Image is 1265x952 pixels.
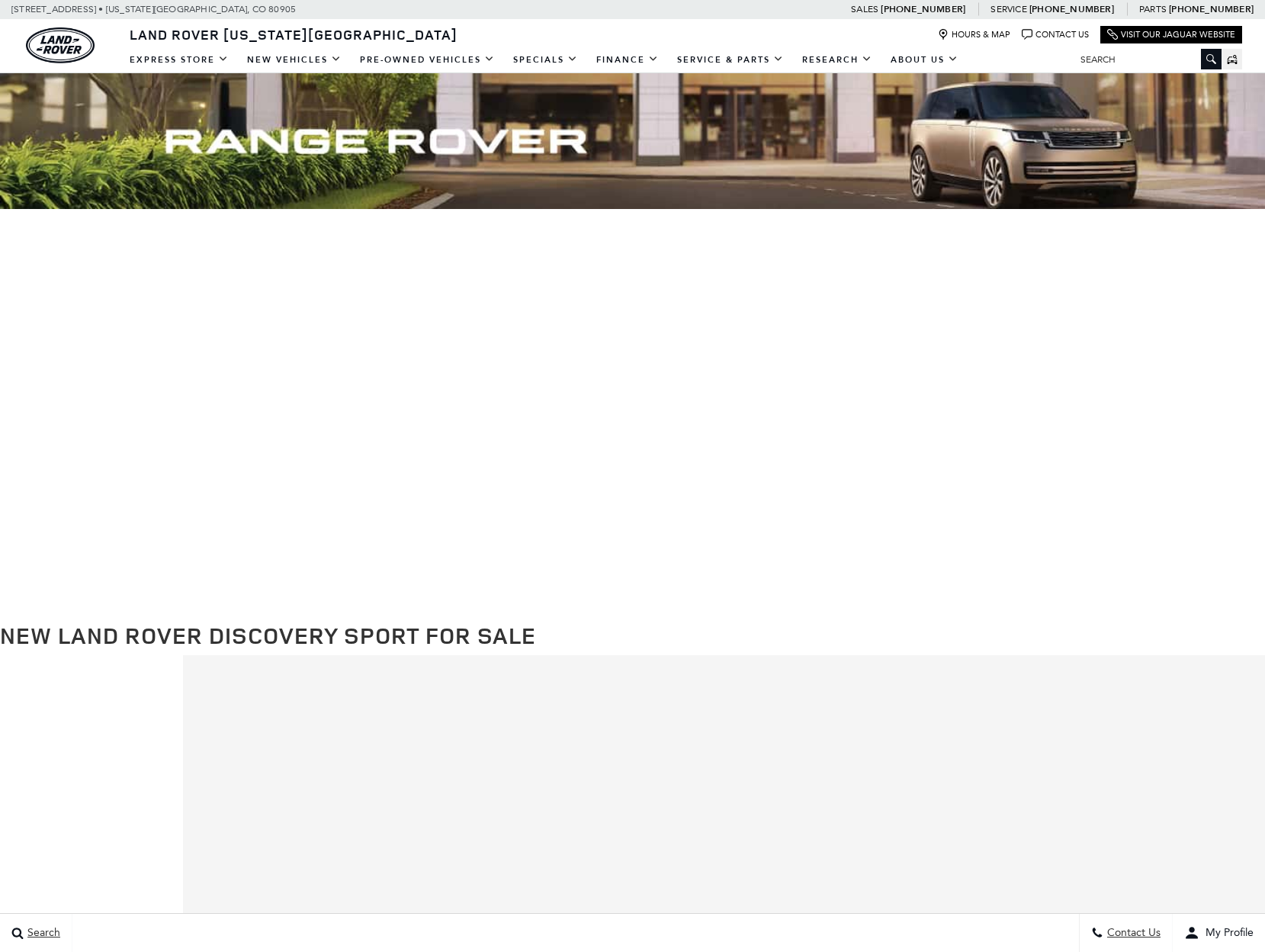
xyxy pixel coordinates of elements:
a: New Vehicles [238,47,351,73]
img: Land Rover [26,27,95,63]
span: Service [990,4,1026,14]
button: user-profile-menu [1173,914,1265,952]
a: Hours & Map [938,29,1010,40]
a: Visit Our Jaguar Website [1107,29,1235,40]
a: Research [793,47,881,73]
a: [PHONE_NUMBER] [1169,3,1254,15]
a: About Us [881,47,968,73]
span: My Profile [1199,927,1254,940]
a: [PHONE_NUMBER] [1029,3,1114,15]
a: [PHONE_NUMBER] [881,3,965,15]
nav: Main Navigation [120,47,968,73]
span: Contact Us [1103,927,1161,940]
a: Service & Parts [668,47,793,73]
a: [STREET_ADDRESS] • [US_STATE][GEOGRAPHIC_DATA], CO 80905 [11,4,296,14]
span: Sales [851,4,878,14]
span: Land Rover [US_STATE][GEOGRAPHIC_DATA] [130,25,458,43]
a: EXPRESS STORE [120,47,238,73]
a: Contact Us [1022,29,1089,40]
span: Parts [1139,4,1167,14]
a: Specials [504,47,587,73]
span: Search [24,927,60,940]
a: Finance [587,47,668,73]
a: Land Rover [US_STATE][GEOGRAPHIC_DATA] [120,25,467,43]
a: land-rover [26,27,95,63]
a: Pre-Owned Vehicles [351,47,504,73]
input: Search [1069,50,1222,69]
